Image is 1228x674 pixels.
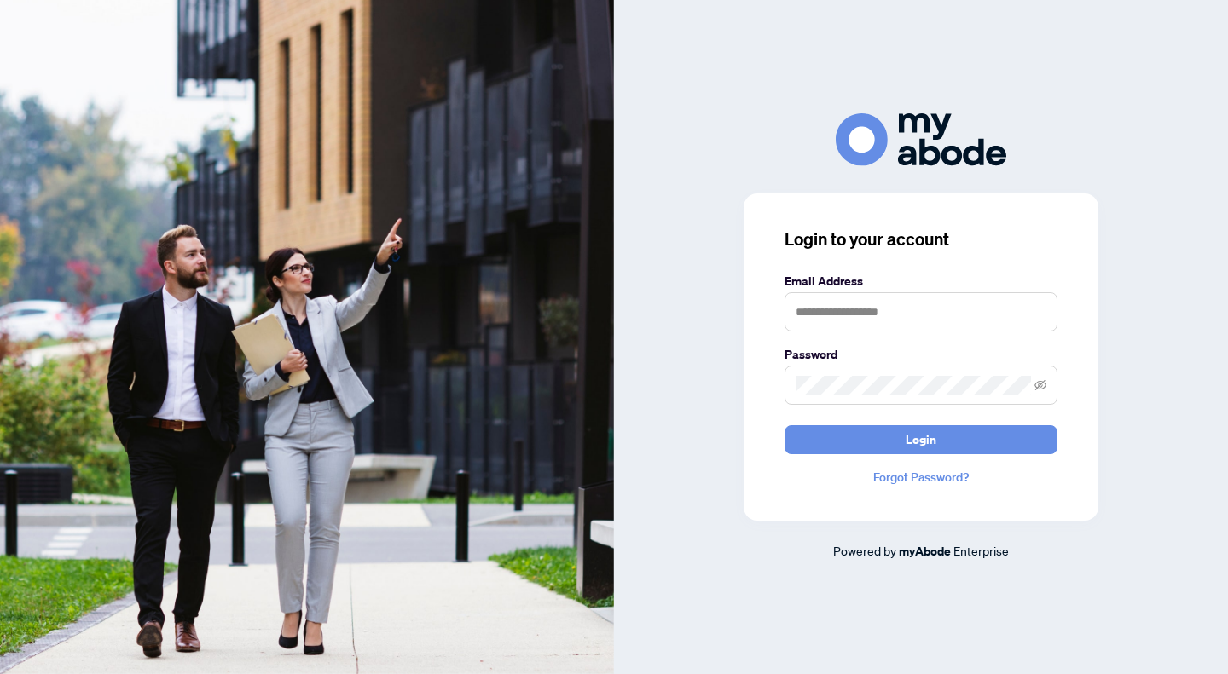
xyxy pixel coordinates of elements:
[833,543,896,558] span: Powered by
[785,468,1057,487] a: Forgot Password?
[785,345,1057,364] label: Password
[953,543,1009,558] span: Enterprise
[899,542,951,561] a: myAbode
[836,113,1006,165] img: ma-logo
[785,425,1057,454] button: Login
[1034,379,1046,391] span: eye-invisible
[906,426,936,453] span: Login
[785,272,1057,291] label: Email Address
[785,228,1057,251] h3: Login to your account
